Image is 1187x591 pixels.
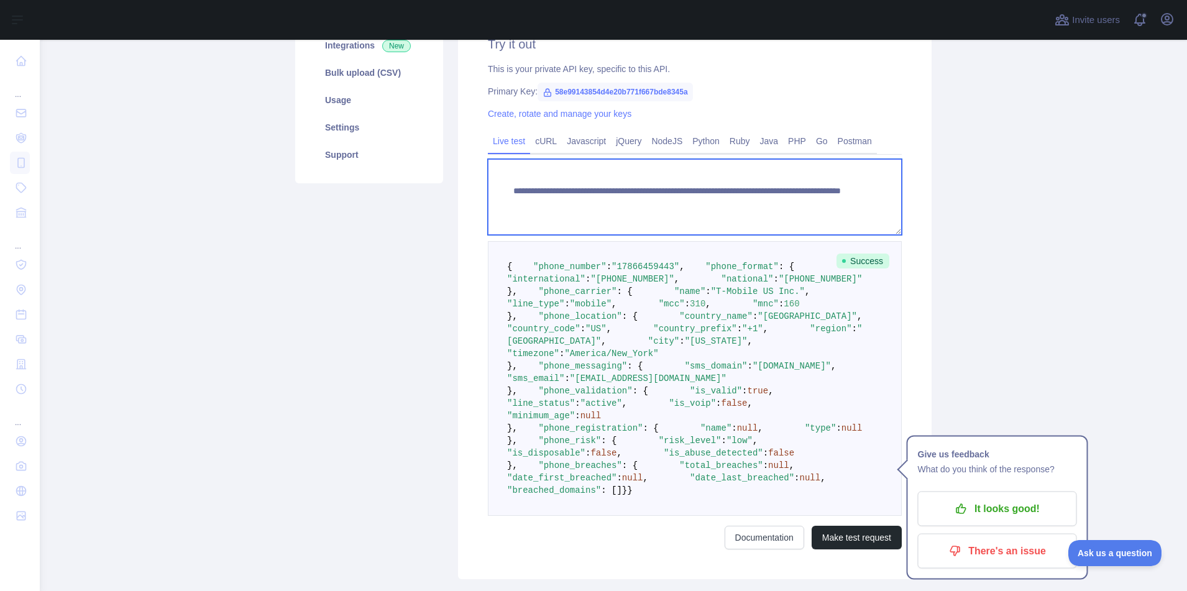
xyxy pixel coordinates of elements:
span: }, [507,361,518,371]
a: Usage [310,86,428,114]
span: "T-Mobile US Inc." [711,286,805,296]
div: Primary Key: [488,85,902,98]
span: "total_breaches" [679,460,763,470]
span: null [622,473,643,483]
span: , [643,473,648,483]
span: "[GEOGRAPHIC_DATA]" [758,311,857,321]
span: : [836,423,841,433]
div: ... [10,403,30,428]
span: "phone_registration" [538,423,643,433]
span: : [580,324,585,334]
span: : [564,373,569,383]
button: There's an issue [918,534,1077,569]
span: : [685,299,690,309]
span: : { [633,386,648,396]
a: Documentation [725,526,804,549]
span: }, [507,286,518,296]
span: , [768,386,773,396]
span: , [705,299,710,309]
button: Invite users [1052,10,1122,30]
span: "[US_STATE]" [685,336,748,346]
span: "is_abuse_detected" [664,448,763,458]
a: NodeJS [646,131,687,151]
span: , [601,336,606,346]
span: "phone_carrier" [538,286,616,296]
a: Support [310,141,428,168]
a: Java [755,131,784,151]
span: : [742,386,747,396]
span: "minimum_age" [507,411,575,421]
span: , [748,336,753,346]
span: "phone_number" [533,262,607,272]
span: "city" [648,336,679,346]
span: "is_valid" [690,386,742,396]
span: "low" [726,436,753,446]
span: : [731,423,736,433]
p: There's an issue [927,541,1068,562]
span: : [679,336,684,346]
span: , [820,473,825,483]
span: "name" [700,423,731,433]
span: "+1" [742,324,763,334]
span: Success [836,254,889,268]
span: : { [601,436,616,446]
a: Bulk upload (CSV) [310,59,428,86]
a: Javascript [562,131,611,151]
span: { [507,262,512,272]
span: "line_status" [507,398,575,408]
span: "[EMAIL_ADDRESS][DOMAIN_NAME]" [570,373,726,383]
a: Live test [488,131,530,151]
span: "[PHONE_NUMBER]" [590,274,674,284]
span: 160 [784,299,799,309]
span: : [585,274,590,284]
span: : [575,411,580,421]
span: "sms_email" [507,373,564,383]
span: } [622,485,627,495]
span: "[DOMAIN_NAME]" [753,361,831,371]
span: : { [779,262,794,272]
span: 310 [690,299,705,309]
span: Invite users [1072,13,1120,27]
span: : [748,361,753,371]
p: It looks good! [927,498,1068,520]
span: : { [643,423,658,433]
span: : { [622,311,638,321]
a: Python [687,131,725,151]
span: true [748,386,769,396]
span: : [705,286,710,296]
span: "mcc" [659,299,685,309]
span: false [768,448,794,458]
span: : { [616,286,632,296]
span: : [763,460,768,470]
span: }, [507,460,518,470]
span: : [774,274,779,284]
iframe: Toggle Customer Support [1068,540,1162,566]
span: : [716,398,721,408]
span: null [580,411,602,421]
span: , [679,262,684,272]
a: Ruby [725,131,755,151]
span: "line_type" [507,299,564,309]
a: Postman [833,131,877,151]
span: , [805,286,810,296]
div: This is your private API key, specific to this API. [488,63,902,75]
h2: Try it out [488,35,902,53]
a: PHP [783,131,811,151]
span: , [674,274,679,284]
span: null [800,473,821,483]
span: false [590,448,616,458]
span: , [753,436,758,446]
a: Integrations New [310,32,428,59]
span: New [382,40,411,52]
span: "country_code" [507,324,580,334]
span: "sms_domain" [685,361,748,371]
span: "phone_risk" [538,436,601,446]
div: ... [10,75,30,99]
span: }, [507,423,518,433]
span: "phone_breaches" [538,460,621,470]
span: "phone_format" [705,262,779,272]
span: , [831,361,836,371]
a: Settings [310,114,428,141]
span: : [575,398,580,408]
span: : [722,436,726,446]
